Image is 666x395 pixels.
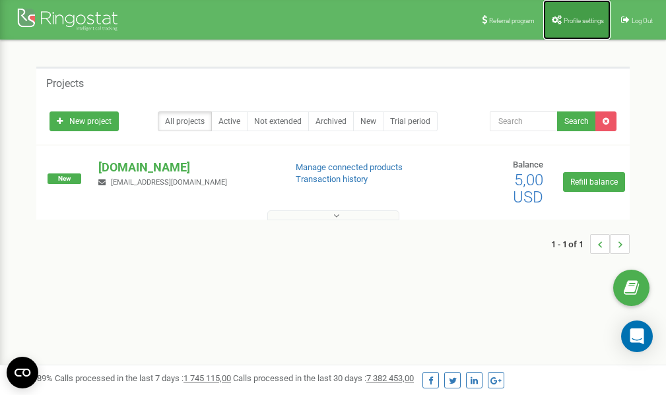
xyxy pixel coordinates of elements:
[183,373,231,383] u: 1 745 115,00
[296,162,403,172] a: Manage connected products
[308,111,354,131] a: Archived
[563,172,625,192] a: Refill balance
[98,159,274,176] p: [DOMAIN_NAME]
[632,17,653,24] span: Log Out
[564,17,604,24] span: Profile settings
[50,111,119,131] a: New project
[513,160,543,169] span: Balance
[296,174,368,184] a: Transaction history
[353,111,383,131] a: New
[48,173,81,184] span: New
[233,373,414,383] span: Calls processed in the last 30 days :
[55,373,231,383] span: Calls processed in the last 7 days :
[557,111,596,131] button: Search
[513,171,543,206] span: 5,00 USD
[489,17,535,24] span: Referral program
[7,357,38,388] button: Open CMP widget
[366,373,414,383] u: 7 382 453,00
[551,221,630,267] nav: ...
[46,78,84,90] h5: Projects
[551,234,590,254] span: 1 - 1 of 1
[111,178,227,187] span: [EMAIL_ADDRESS][DOMAIN_NAME]
[383,111,438,131] a: Trial period
[621,320,653,352] div: Open Intercom Messenger
[211,111,248,131] a: Active
[158,111,212,131] a: All projects
[490,111,558,131] input: Search
[247,111,309,131] a: Not extended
